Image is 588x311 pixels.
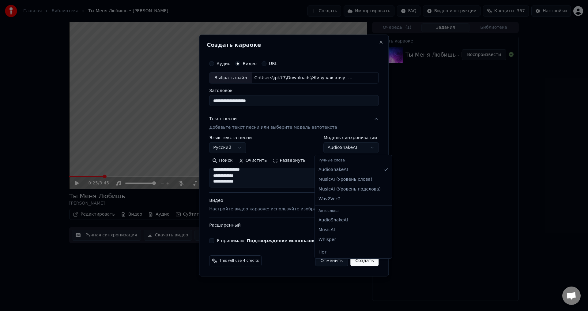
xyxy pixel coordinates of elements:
span: AudioShakeAI [318,217,348,223]
span: MusicAI ( Уровень подслова ) [318,186,381,192]
span: MusicAI ( Уровень слова ) [318,176,372,183]
span: AudioShakeAI [318,167,348,173]
span: MusicAI [318,227,335,233]
div: Ручные слова [316,156,390,165]
span: Whisper [318,237,336,243]
div: Автослова [316,207,390,215]
span: Wav2Vec2 [318,196,341,202]
span: Нет [318,249,327,255]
